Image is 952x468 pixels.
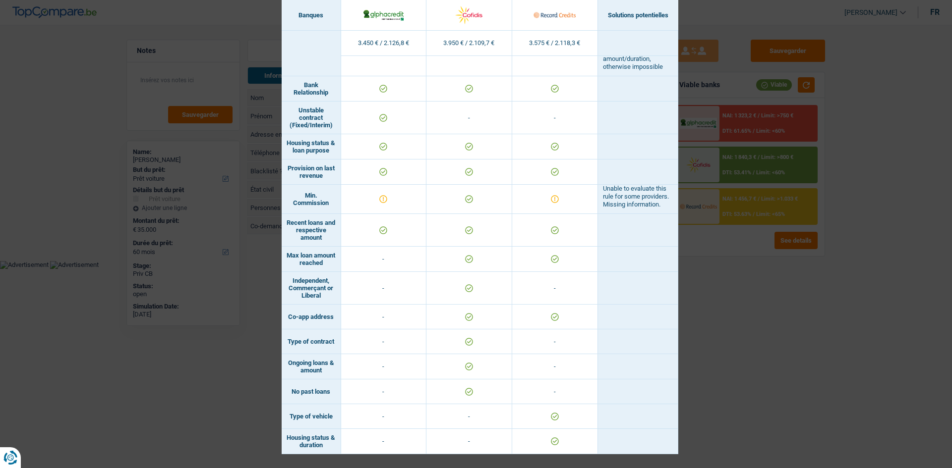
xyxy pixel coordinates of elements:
[341,305,427,329] td: -
[341,272,427,305] td: -
[512,31,598,56] td: 3.575 € / 2.118,3 €
[282,272,341,305] td: Independent, Commerçant or Liberal
[426,102,512,134] td: -
[341,31,427,56] td: 3.450 € / 2.126,8 €
[282,134,341,159] td: Housing status & loan purpose
[341,379,427,404] td: -
[341,404,427,429] td: -
[341,329,427,354] td: -
[282,102,341,134] td: Unstable contract (Fixed/Interim)
[282,76,341,102] td: Bank Relationship
[362,8,405,21] img: AlphaCredit
[282,305,341,329] td: Co-app address
[426,429,512,454] td: -
[598,185,678,214] td: Unable to evaluate this rule for some providers. Missing information.
[512,379,598,404] td: -
[512,354,598,379] td: -
[341,247,427,272] td: -
[282,247,341,272] td: Max loan amount reached
[341,429,427,454] td: -
[448,4,490,26] img: Cofidis
[282,185,341,214] td: Min. Commission
[426,404,512,429] td: -
[282,329,341,354] td: Type of contract
[282,214,341,247] td: Recent loans and respective amount
[512,329,598,354] td: -
[512,272,598,305] td: -
[282,379,341,404] td: No past loans
[534,4,576,26] img: Record Credits
[512,102,598,134] td: -
[282,404,341,429] td: Type of vehicle
[341,354,427,379] td: -
[426,31,512,56] td: 3.950 € / 2.109,7 €
[282,354,341,379] td: Ongoing loans & amount
[282,159,341,185] td: Provision on last revenue
[282,429,341,454] td: Housing status & duration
